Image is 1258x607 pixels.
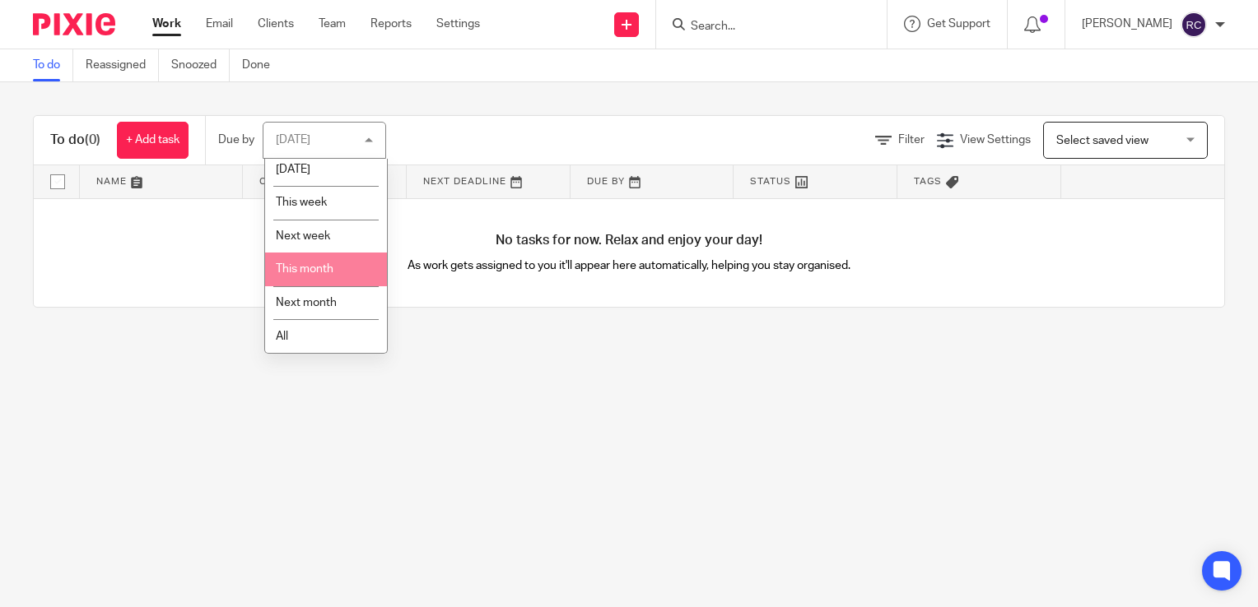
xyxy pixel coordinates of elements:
span: This month [276,263,333,275]
div: [DATE] [276,134,310,146]
a: To do [33,49,73,81]
a: Snoozed [171,49,230,81]
a: Email [206,16,233,32]
a: + Add task [117,122,189,159]
h4: No tasks for now. Relax and enjoy your day! [34,232,1224,249]
span: Next week [276,230,330,242]
span: Get Support [927,18,990,30]
a: Done [242,49,282,81]
span: Select saved view [1056,135,1149,146]
p: [PERSON_NAME] [1082,16,1172,32]
span: [DATE] [276,164,310,175]
a: Clients [258,16,294,32]
p: Due by [218,132,254,148]
a: Reports [370,16,412,32]
span: Next month [276,297,337,308]
a: Settings [436,16,480,32]
span: (0) [85,133,100,146]
h1: To do [50,132,100,149]
a: Team [319,16,346,32]
img: svg%3E [1181,12,1207,38]
span: This week [276,197,327,208]
img: Pixie [33,13,115,35]
p: As work gets assigned to you it'll appear here automatically, helping you stay organised. [332,257,927,274]
input: Search [689,20,837,35]
span: Filter [898,134,925,146]
span: View Settings [960,134,1031,146]
span: Tags [914,177,942,186]
span: All [276,331,288,342]
a: Reassigned [86,49,159,81]
a: Work [152,16,181,32]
